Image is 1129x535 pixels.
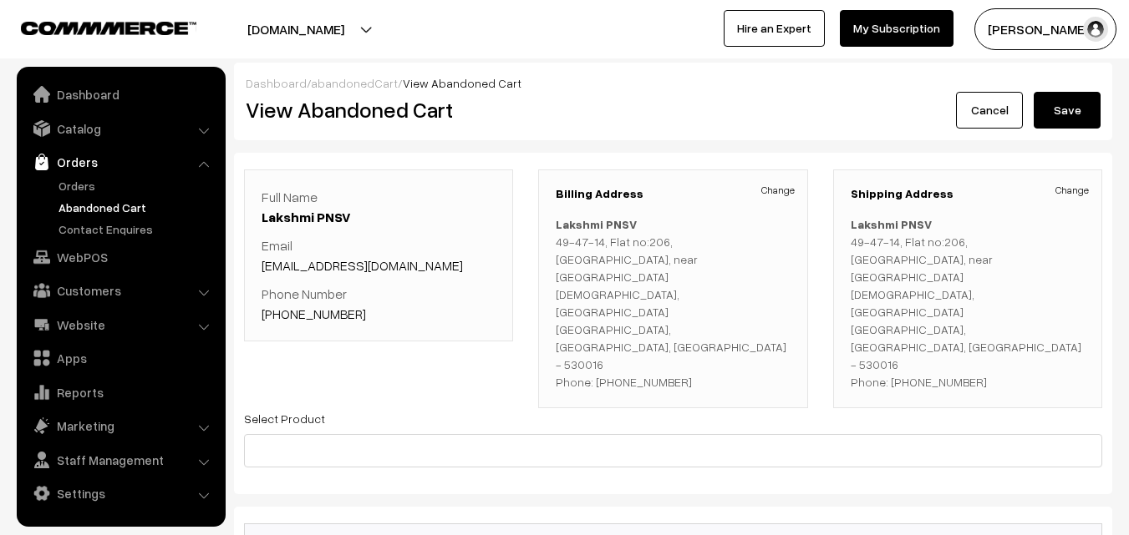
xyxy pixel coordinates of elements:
p: Full Name [262,187,496,227]
a: Staff Management [21,445,220,475]
p: 49-47-14, Flat no:206, [GEOGRAPHIC_DATA], near [GEOGRAPHIC_DATA][DEMOGRAPHIC_DATA], [GEOGRAPHIC_D... [556,215,790,391]
h3: Billing Address [556,187,790,201]
a: Dashboard [246,76,307,90]
a: Reports [21,377,220,407]
p: Email [262,235,496,275]
p: Phone Number [262,284,496,324]
a: Orders [54,177,220,194]
a: Apps [21,343,220,373]
a: Settings [21,478,220,508]
b: Lakshmi PNSV [556,217,637,231]
a: Contact Enquires [54,220,220,238]
a: Change [761,183,795,198]
b: Lakshmi PNSV [851,217,932,231]
a: Cancel [956,92,1023,129]
a: Marketing [21,411,220,441]
a: Abandoned Cart [54,199,220,216]
button: [PERSON_NAME] [974,8,1116,50]
a: Customers [21,275,220,305]
h3: Shipping Address [851,187,1085,201]
a: Dashboard [21,79,220,109]
a: Orders [21,147,220,177]
span: View Abandoned Cart [403,76,521,90]
a: Change [1055,183,1089,198]
a: Lakshmi PNSV [262,209,351,225]
img: COMMMERCE [21,22,196,34]
a: WebPOS [21,242,220,272]
img: user [1083,17,1108,42]
a: [EMAIL_ADDRESS][DOMAIN_NAME] [262,257,463,274]
a: COMMMERCE [21,17,167,37]
a: Hire an Expert [724,10,825,47]
a: My Subscription [840,10,954,47]
div: / / [246,74,1101,92]
a: Website [21,310,220,340]
button: [DOMAIN_NAME] [189,8,403,50]
a: abandonedCart [311,76,398,90]
h2: View Abandoned Cart [246,97,661,123]
a: Catalog [21,114,220,144]
p: 49-47-14, Flat no:206, [GEOGRAPHIC_DATA], near [GEOGRAPHIC_DATA][DEMOGRAPHIC_DATA], [GEOGRAPHIC_D... [851,215,1085,391]
label: Select Product [244,410,325,427]
a: [PHONE_NUMBER] [262,305,366,322]
button: Save [1034,92,1101,129]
